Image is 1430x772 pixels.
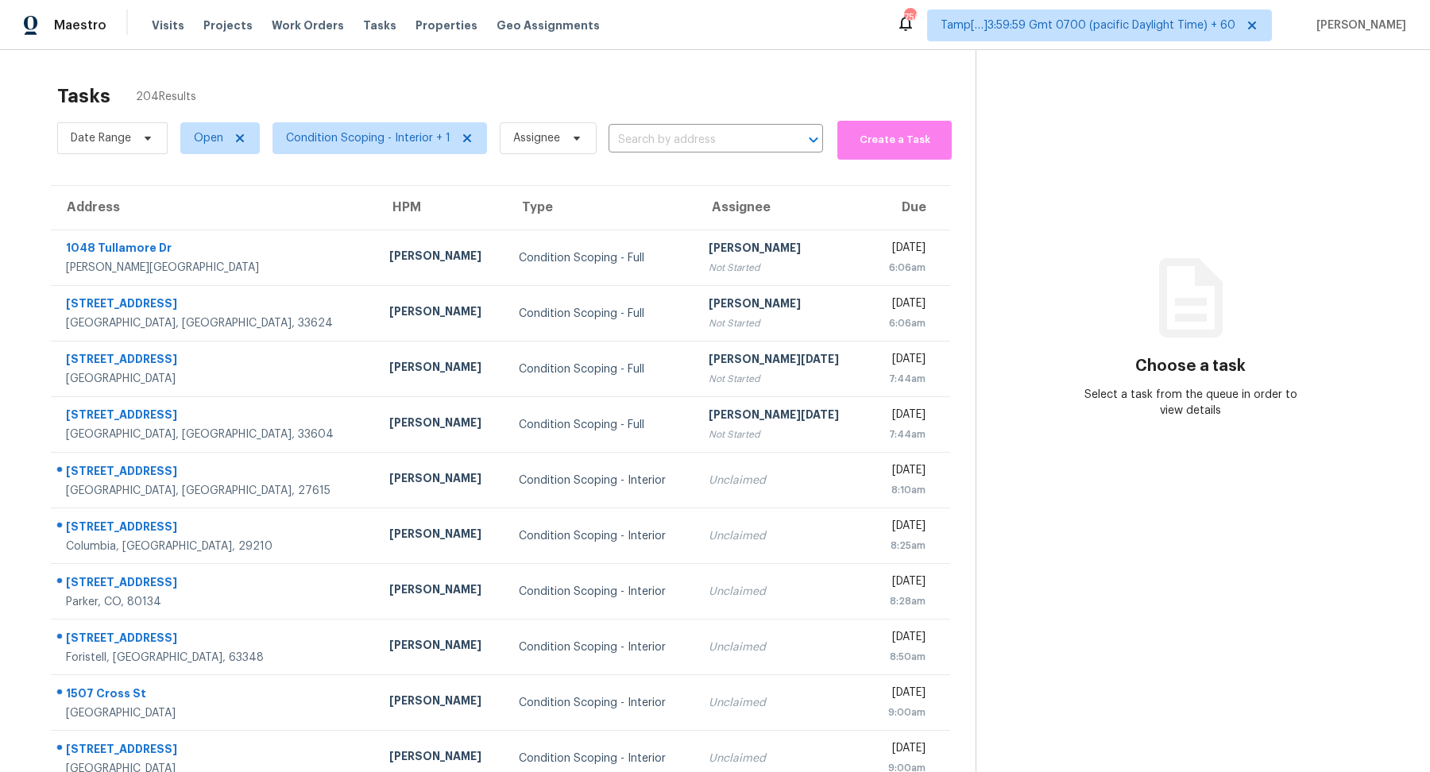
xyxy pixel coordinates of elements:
div: [GEOGRAPHIC_DATA], [GEOGRAPHIC_DATA], 27615 [66,483,364,499]
div: [PERSON_NAME] [709,295,855,315]
span: Date Range [71,130,131,146]
div: Condition Scoping - Interior [519,751,683,766]
div: 7:44am [880,427,926,442]
span: Geo Assignments [497,17,600,33]
div: [DATE] [880,295,926,315]
div: Condition Scoping - Full [519,417,683,433]
th: Due [868,186,950,230]
div: [GEOGRAPHIC_DATA], [GEOGRAPHIC_DATA], 33604 [66,427,364,442]
span: Open [194,130,223,146]
div: [PERSON_NAME] [389,526,493,546]
div: Unclaimed [709,751,855,766]
div: [STREET_ADDRESS] [66,574,364,594]
h2: Tasks [57,88,110,104]
div: Condition Scoping - Full [519,250,683,266]
div: [PERSON_NAME][DATE] [709,407,855,427]
div: Parker, CO, 80134 [66,594,364,610]
div: [PERSON_NAME] [389,359,493,379]
div: [PERSON_NAME] [389,748,493,768]
span: Work Orders [272,17,344,33]
div: Condition Scoping - Interior [519,473,683,488]
div: [STREET_ADDRESS] [66,741,364,761]
div: [STREET_ADDRESS] [66,295,364,315]
div: 6:06am [880,260,926,276]
div: Not Started [709,427,855,442]
div: Unclaimed [709,528,855,544]
div: 1507 Cross St [66,685,364,705]
th: Type [506,186,696,230]
span: 204 Results [136,89,196,105]
div: [GEOGRAPHIC_DATA] [66,371,364,387]
div: 8:10am [880,482,926,498]
div: 750 [904,10,915,25]
div: Condition Scoping - Interior [519,528,683,544]
div: [GEOGRAPHIC_DATA] [66,705,364,721]
div: 6:06am [880,315,926,331]
th: Assignee [696,186,868,230]
div: Columbia, [GEOGRAPHIC_DATA], 29210 [66,538,364,554]
div: Not Started [709,260,855,276]
div: [PERSON_NAME] [389,637,493,657]
div: [DATE] [880,240,926,260]
h3: Choose a task [1135,358,1246,374]
div: Condition Scoping - Interior [519,639,683,655]
div: [GEOGRAPHIC_DATA], [GEOGRAPHIC_DATA], 33624 [66,315,364,331]
th: Address [51,186,377,230]
div: Unclaimed [709,639,855,655]
button: Create a Task [837,121,952,160]
div: [DATE] [880,462,926,482]
button: Open [802,129,825,151]
div: [PERSON_NAME] [389,693,493,712]
span: Visits [152,17,184,33]
div: 8:25am [880,538,926,554]
span: Tasks [363,20,396,31]
div: [DATE] [880,518,926,538]
div: Foristell, [GEOGRAPHIC_DATA], 63348 [66,650,364,666]
div: Unclaimed [709,473,855,488]
div: Condition Scoping - Interior [519,584,683,600]
span: [PERSON_NAME] [1310,17,1406,33]
div: 8:28am [880,593,926,609]
div: [DATE] [880,629,926,649]
div: [DATE] [880,740,926,760]
div: Not Started [709,315,855,331]
span: Tamp[…]3:59:59 Gmt 0700 (pacific Daylight Time) + 60 [941,17,1235,33]
div: [PERSON_NAME] [709,240,855,260]
div: [PERSON_NAME] [389,303,493,323]
span: Assignee [513,130,560,146]
span: Create a Task [845,131,944,149]
span: Projects [203,17,253,33]
div: Unclaimed [709,584,855,600]
div: Not Started [709,371,855,387]
span: Condition Scoping - Interior + 1 [286,130,450,146]
div: [DATE] [880,685,926,704]
div: Unclaimed [709,695,855,711]
div: [STREET_ADDRESS] [66,351,364,371]
div: [DATE] [880,573,926,593]
input: Search by address [609,128,779,152]
div: [DATE] [880,351,926,371]
div: [STREET_ADDRESS] [66,630,364,650]
div: [STREET_ADDRESS] [66,407,364,427]
div: [DATE] [880,407,926,427]
div: [PERSON_NAME] [389,470,493,490]
div: [PERSON_NAME][GEOGRAPHIC_DATA] [66,260,364,276]
div: 8:50am [880,649,926,665]
div: [PERSON_NAME] [389,581,493,601]
div: [PERSON_NAME] [389,415,493,434]
div: [STREET_ADDRESS] [66,519,364,538]
div: [STREET_ADDRESS] [66,463,364,483]
div: Select a task from the queue in order to view details [1084,387,1298,419]
div: [PERSON_NAME] [389,248,493,268]
div: Condition Scoping - Full [519,306,683,322]
div: 1048 Tullamore Dr [66,240,364,260]
div: [PERSON_NAME][DATE] [709,351,855,371]
span: Properties [415,17,477,33]
th: HPM [377,186,506,230]
div: Condition Scoping - Full [519,361,683,377]
div: Condition Scoping - Interior [519,695,683,711]
div: 9:00am [880,704,926,720]
div: 7:44am [880,371,926,387]
span: Maestro [54,17,106,33]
